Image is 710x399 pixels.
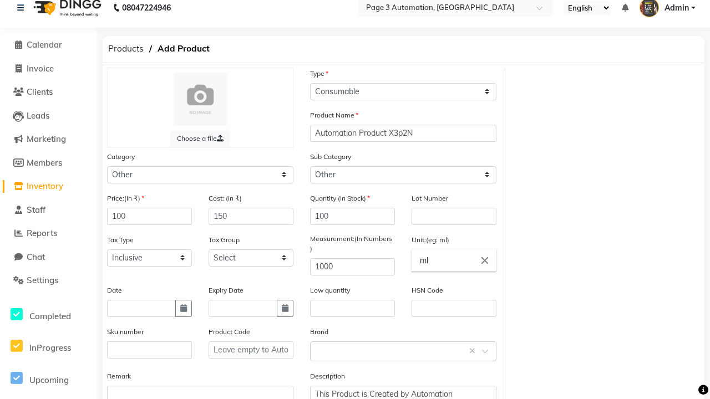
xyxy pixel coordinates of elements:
[3,274,94,287] a: Settings
[27,252,45,262] span: Chat
[29,311,71,321] span: Completed
[27,86,53,97] span: Clients
[412,193,448,203] label: Lot Number
[209,235,240,245] label: Tax Group
[27,275,58,285] span: Settings
[3,227,94,240] a: Reports
[107,193,144,203] label: Price:(In ₹)
[27,157,62,168] span: Members
[29,342,71,353] span: InProgress
[310,371,345,381] label: Description
[310,327,328,337] label: Brand
[469,345,479,357] span: Clear all
[310,234,395,254] label: Measurement:(In Numbers )
[27,63,54,74] span: Invoice
[310,193,370,203] label: Quantity (In Stock)
[209,193,242,203] label: Cost: (In ₹)
[3,180,94,193] a: Inventory
[479,254,491,267] i: Close
[3,157,94,170] a: Members
[27,39,62,50] span: Calendar
[209,327,250,337] label: Product Code
[29,375,69,385] span: Upcoming
[209,341,293,359] input: Leave empty to Autogenerate
[3,63,94,75] a: Invoice
[27,228,57,238] span: Reports
[310,110,358,120] label: Product Name
[310,69,328,79] label: Type
[27,134,66,144] span: Marketing
[665,2,689,14] span: Admin
[107,152,135,162] label: Category
[27,204,45,215] span: Staff
[174,73,227,126] img: Cinque Terre
[103,39,149,59] span: Products
[27,181,63,191] span: Inventory
[3,110,94,122] a: Leads
[412,285,443,295] label: HSN Code
[310,285,350,295] label: Low quantity
[209,285,244,295] label: Expiry Date
[107,327,144,337] label: Sku number
[310,152,351,162] label: Sub Category
[152,39,215,59] span: Add Product
[3,86,94,99] a: Clients
[412,235,449,245] label: Unit:(eg: ml)
[3,133,94,146] a: Marketing
[27,110,49,121] span: Leads
[107,235,134,245] label: Tax Type
[107,371,131,381] label: Remark
[107,285,122,295] label: Date
[3,251,94,264] a: Chat
[3,39,94,52] a: Calendar
[3,204,94,217] a: Staff
[170,130,230,147] label: Choose a file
